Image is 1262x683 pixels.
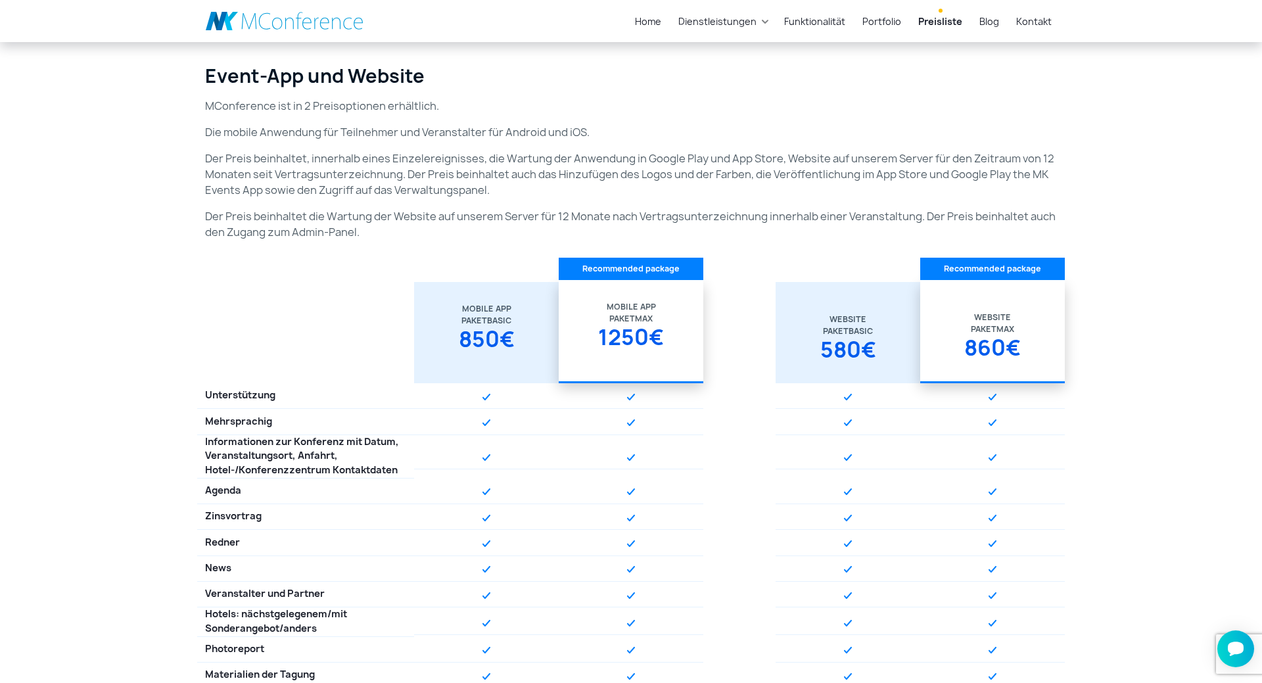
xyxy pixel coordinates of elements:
img: Designelement [989,540,996,547]
a: Preisliste [913,9,968,34]
img: Designelement [627,454,635,461]
a: Kontakt [1011,9,1057,34]
span: Unterstützung [205,389,275,403]
img: Designelement [844,673,852,680]
img: Designelement [989,673,996,680]
p: MConference ist in 2 Preisoptionen erhältlich. [205,98,1057,114]
img: Designelement [989,647,996,653]
span: Informationen zur Konferenz mit Datum, Veranstaltungsort, Anfahrt, Hotel-/Konferenzzentrum Kontak... [205,435,406,478]
img: Designelement [844,488,852,495]
img: Designelement [482,592,490,599]
img: Designelement [989,394,996,400]
img: Designelement [482,620,490,626]
img: Designelement [627,673,635,680]
a: Blog [974,9,1004,34]
img: Designelement [482,566,490,573]
span: Paket [823,325,849,337]
div: 850€ [422,327,551,362]
img: Designelement [989,488,996,495]
a: Funktionalität [779,9,851,34]
span: Paket [461,315,487,327]
img: Designelement [989,454,996,461]
img: Designelement [844,419,852,426]
div: Max [567,313,695,325]
a: Portfolio [857,9,906,34]
p: Der Preis beinhaltet die Wartung der Website auf unserem Server für 12 Monate nach Vertragsunterz... [205,208,1057,240]
span: Redner [205,536,240,550]
div: Basic [783,325,912,337]
p: Die mobile Anwendung für Teilnehmer und Veranstalter für Android und iOS. [205,124,1057,140]
span: Zinsvortrag [205,509,262,524]
p: Der Preis beinhaltet, innerhalb eines Einzelereignisses, die Wartung der Anwendung in Google Play... [205,151,1057,198]
div: Mobile App [567,301,695,313]
span: News [205,561,231,576]
img: Designelement [482,419,490,426]
span: Hotels: nächstgelegenem/mit Sonderangebot/anders [205,607,406,636]
img: Designelement [989,620,996,626]
img: Designelement [627,540,635,547]
img: Designelement [989,592,996,599]
img: Designelement [627,647,635,653]
span: Photoreport [205,642,264,657]
div: Max [928,323,1057,335]
iframe: Smartsupp widget button [1217,630,1254,667]
img: Designelement [989,419,996,426]
img: Designelement [844,566,852,573]
img: Designelement [627,419,635,426]
img: Designelement [844,454,852,461]
img: Designelement [627,620,635,626]
h3: Event-App und Website [205,65,1057,87]
img: Designelement [844,592,852,599]
img: Designelement [844,394,852,400]
img: Designelement [989,515,996,521]
div: Mobile App [422,303,551,315]
img: Designelement [627,592,635,599]
div: Website [928,312,1057,323]
a: Dienstleistungen [673,9,762,34]
img: Designelement [844,515,852,521]
img: Designelement [627,394,635,400]
img: Designelement [989,566,996,573]
span: Agenda [205,484,241,498]
img: Designelement [482,488,490,495]
span: Veranstalter und Partner [205,587,325,601]
img: Designelement [482,394,490,400]
img: Designelement [627,566,635,573]
span: Paket [971,323,996,335]
img: Designelement [482,673,490,680]
span: Paket [609,313,635,325]
img: Designelement [482,540,490,547]
img: Designelement [844,540,852,547]
img: Designelement [627,515,635,521]
a: Home [630,9,666,34]
img: Designelement [482,647,490,653]
img: Designelement [627,488,635,495]
div: Basic [422,315,551,327]
img: Designelement [482,454,490,461]
div: 860€ [928,335,1057,371]
div: Website [783,314,912,325]
div: 1250€ [567,325,695,360]
img: Designelement [844,647,852,653]
img: Designelement [844,620,852,626]
span: Materialien der Tagung [205,668,315,682]
img: Designelement [482,515,490,521]
div: 580€ [783,337,912,373]
span: Mehrsprachig [205,415,272,429]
